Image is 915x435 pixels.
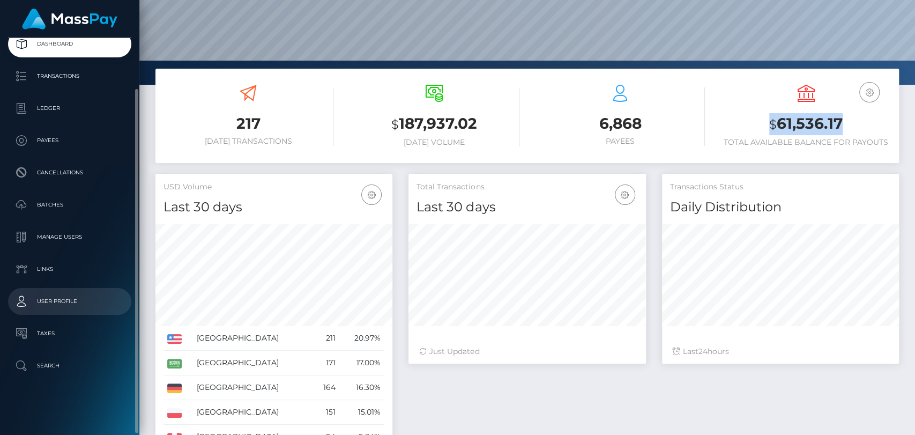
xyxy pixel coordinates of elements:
[193,375,313,400] td: [GEOGRAPHIC_DATA]
[8,191,131,218] a: Batches
[12,100,127,116] p: Ledger
[313,326,339,351] td: 211
[391,117,399,132] small: $
[8,256,131,283] a: Links
[535,137,705,146] h6: Payees
[8,95,131,122] a: Ledger
[313,351,339,375] td: 171
[670,182,891,193] h5: Transactions Status
[163,198,384,217] h4: Last 30 days
[8,127,131,154] a: Payees
[8,31,131,57] a: Dashboard
[12,68,127,84] p: Transactions
[721,113,891,135] h3: 61,536.17
[22,9,117,30] img: MassPay Logo
[193,326,313,351] td: [GEOGRAPHIC_DATA]
[721,138,891,147] h6: Total Available Balance for Payouts
[8,320,131,347] a: Taxes
[339,375,384,400] td: 16.30%
[193,351,313,375] td: [GEOGRAPHIC_DATA]
[12,132,127,149] p: Payees
[167,359,182,368] img: SA.png
[670,198,891,217] h4: Daily Distribution
[673,346,888,357] div: Last hours
[313,400,339,425] td: 151
[8,159,131,186] a: Cancellations
[163,137,333,146] h6: [DATE] Transactions
[339,326,384,351] td: 20.97%
[12,197,127,213] p: Batches
[8,63,131,90] a: Transactions
[12,261,127,277] p: Links
[8,352,131,379] a: Search
[313,375,339,400] td: 164
[12,358,127,374] p: Search
[167,408,182,418] img: PL.png
[698,346,708,356] span: 24
[8,288,131,315] a: User Profile
[12,229,127,245] p: Manage Users
[339,400,384,425] td: 15.01%
[535,113,705,134] h3: 6,868
[12,326,127,342] p: Taxes
[163,113,333,134] h3: 217
[12,36,127,52] p: Dashboard
[339,351,384,375] td: 17.00%
[12,165,127,181] p: Cancellations
[769,117,777,132] small: $
[193,400,313,425] td: [GEOGRAPHIC_DATA]
[12,293,127,309] p: User Profile
[8,224,131,250] a: Manage Users
[419,346,635,357] div: Just Updated
[163,182,384,193] h5: USD Volume
[416,182,637,193] h5: Total Transactions
[416,198,637,217] h4: Last 30 days
[167,384,182,393] img: DE.png
[167,334,182,344] img: US.png
[349,138,519,147] h6: [DATE] Volume
[349,113,519,135] h3: 187,937.02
